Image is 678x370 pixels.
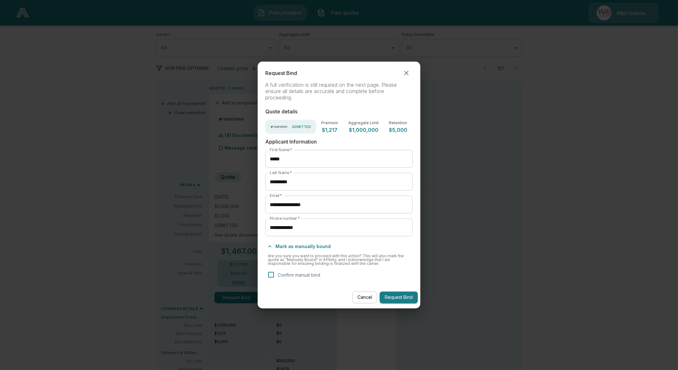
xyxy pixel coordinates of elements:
p: Premium [321,121,338,125]
p: $5,000 [389,127,407,132]
label: Last Name [270,170,292,175]
img: Carrier Logo [270,124,290,130]
p: Retention [389,121,407,125]
button: Cancel [352,292,377,303]
p: Request Bind [265,70,297,76]
p: ADMITTED [292,125,311,129]
p: A full verification is still required on the next page. Please ensure all details are accurate an... [265,82,413,101]
label: Phone number [270,216,300,221]
p: Are you sure you want to proceed with this action? This will also mark the quote as "Manually Bou... [268,254,410,266]
button: Request Bind [380,292,418,303]
p: Applicant Information [265,139,413,145]
label: Email [270,193,282,198]
p: Confirm manual bind [278,272,320,278]
label: First Name [270,147,292,152]
p: $1,217 [321,127,338,132]
p: $1,000,000 [348,127,379,132]
p: Aggregate Limit [348,121,379,125]
p: Quote details [265,109,413,115]
button: Mark as manually bound [265,241,333,252]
